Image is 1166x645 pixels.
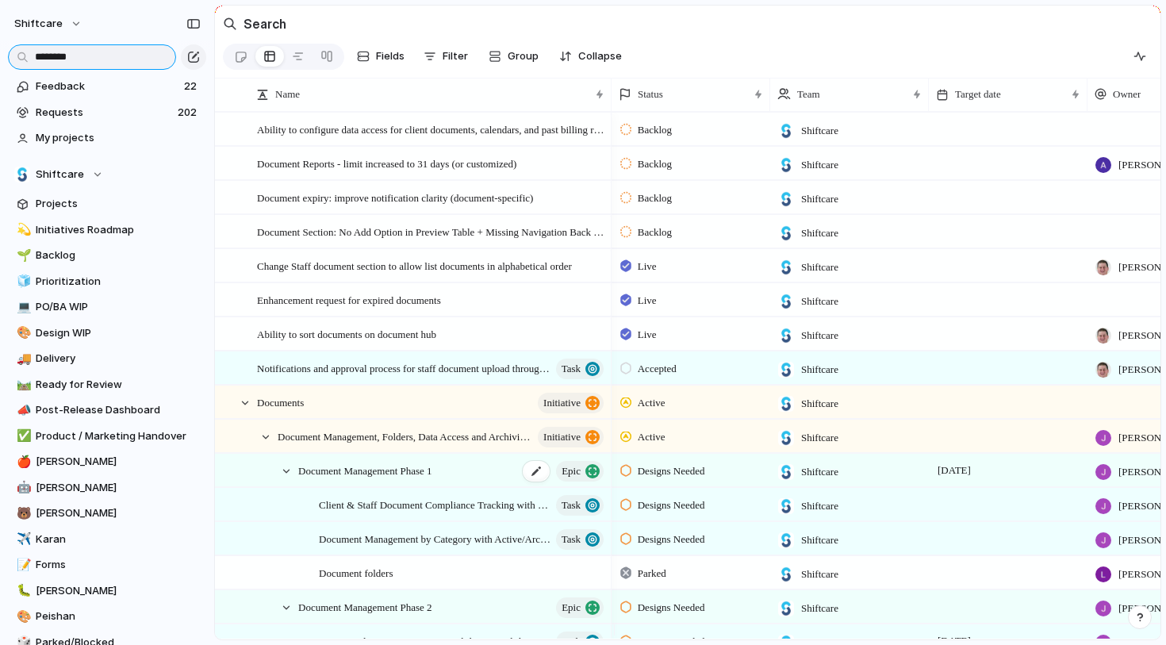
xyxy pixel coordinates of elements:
button: 🛤️ [14,377,30,393]
span: Design WIP [36,325,201,341]
div: 🧊 [17,272,28,290]
span: shiftcare [14,16,63,32]
span: Fields [376,48,405,64]
span: Client & Staff Document Compliance Tracking with Expiry-Driven Tasks [319,495,551,513]
button: ✅ [14,428,30,444]
span: Filter [443,48,468,64]
div: 🌱 [17,247,28,265]
button: 🤖 [14,480,30,496]
button: Collapse [553,44,628,69]
span: 202 [178,105,200,121]
span: Document expiry: improve notification clarity (document-specific) [257,188,533,206]
a: Projects [8,192,206,216]
span: Enhancement request for expired documents [257,290,441,309]
span: initiative [543,426,581,448]
div: 🤖[PERSON_NAME] [8,476,206,500]
span: [DATE] [934,461,975,480]
div: ✅ [17,427,28,445]
span: Shiftcare [801,123,838,139]
div: 📝 [17,556,28,574]
span: Karan [36,532,201,547]
div: 🍎 [17,453,28,471]
div: ✅Product / Marketing Handover [8,424,206,448]
button: 💻 [14,299,30,315]
span: Delivery [36,351,201,367]
span: Shiftcare [801,396,838,412]
div: 💫 [17,221,28,239]
button: 🐻 [14,505,30,521]
button: 🎨 [14,609,30,624]
div: 🎨Design WIP [8,321,206,345]
div: 🚚 [17,350,28,368]
button: Filter [417,44,474,69]
span: Active [638,429,665,445]
span: Shiftcare [801,191,838,207]
span: Backlog [638,156,672,172]
a: 💻PO/BA WIP [8,295,206,319]
div: 🛤️Ready for Review [8,373,206,397]
a: 💫Initiatives Roadmap [8,218,206,242]
span: Designs Needed [638,497,705,513]
span: Document Management Phase 1 [298,461,432,479]
a: 🚚Delivery [8,347,206,370]
span: Change Staff document section to allow list documents in alphabetical order [257,256,572,275]
span: Ready for Review [36,377,201,393]
span: initiative [543,392,581,414]
div: 🐛 [17,582,28,600]
a: 🧊Prioritization [8,270,206,294]
span: Shiftcare [801,430,838,446]
button: Fields [351,44,411,69]
button: 📣 [14,402,30,418]
a: 🐛[PERSON_NAME] [8,579,206,603]
span: Forms [36,557,201,573]
span: Designs Needed [638,532,705,547]
button: Shiftcare [8,163,206,186]
span: Projects [36,196,201,212]
a: 📝Forms [8,553,206,577]
button: Task [556,495,604,516]
span: Owner [1113,86,1141,102]
span: Collapse [578,48,622,64]
button: initiative [538,393,604,413]
span: Ability to sort documents on document hub [257,324,436,343]
button: shiftcare [7,11,90,36]
span: Backlog [36,248,201,263]
span: Backlog [638,190,672,206]
span: Post-Release Dashboard [36,402,201,418]
span: Backlog [638,225,672,240]
span: [PERSON_NAME] [36,505,201,521]
div: 🎨 [17,608,28,626]
a: ✈️Karan [8,528,206,551]
div: 🐻[PERSON_NAME] [8,501,206,525]
div: 🌱Backlog [8,244,206,267]
span: Requests [36,105,173,121]
button: 📝 [14,557,30,573]
span: Shiftcare [801,498,838,514]
a: 🍎[PERSON_NAME] [8,450,206,474]
div: 📣 [17,401,28,420]
span: Target date [955,86,1001,102]
span: [PERSON_NAME] [36,454,201,470]
button: 🎨 [14,325,30,341]
span: Prioritization [36,274,201,290]
span: Live [638,293,657,309]
span: Name [275,86,300,102]
a: Requests202 [8,101,206,125]
h2: Search [244,14,286,33]
div: ✈️ [17,530,28,548]
button: 🚚 [14,351,30,367]
span: Designs Needed [638,463,705,479]
span: Task [562,494,581,516]
button: 💫 [14,222,30,238]
a: My projects [8,126,206,150]
span: Document Management, Folders, Data Access and Archiving documents, Client, Staff and other docume... [278,427,533,445]
span: Shiftcare [801,294,838,309]
a: 📣Post-Release Dashboard [8,398,206,422]
a: 🎨Peishan [8,605,206,628]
